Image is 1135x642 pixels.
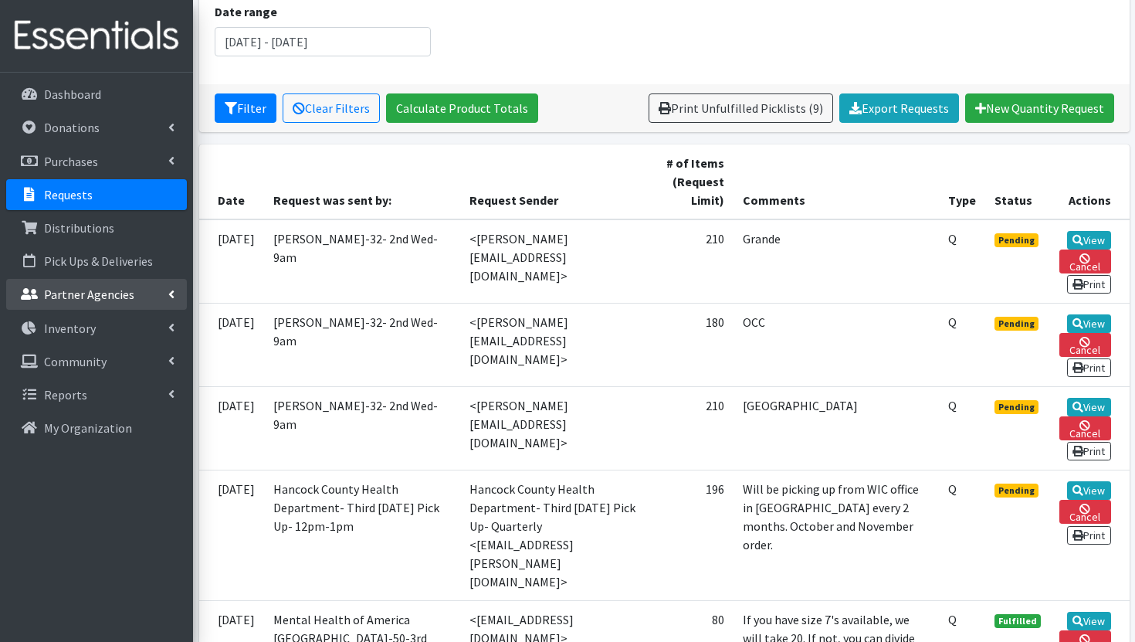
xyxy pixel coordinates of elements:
[44,321,96,336] p: Inventory
[264,144,461,219] th: Request was sent by:
[6,379,187,410] a: Reports
[460,144,655,219] th: Request Sender
[199,470,264,601] td: [DATE]
[6,179,187,210] a: Requests
[1067,526,1111,545] a: Print
[994,614,1041,628] span: Fulfilled
[386,93,538,123] a: Calculate Product Totals
[6,212,187,243] a: Distributions
[939,144,985,219] th: Type
[734,219,939,304] td: Grande
[1067,358,1111,377] a: Print
[1059,500,1111,524] a: Cancel
[44,87,101,102] p: Dashboard
[264,219,461,304] td: [PERSON_NAME]-32- 2nd Wed- 9am
[6,279,187,310] a: Partner Agencies
[655,470,734,601] td: 196
[6,246,187,277] a: Pick Ups & Deliveries
[994,233,1038,247] span: Pending
[1059,250,1111,273] a: Cancel
[6,413,187,443] a: My Organization
[44,187,93,202] p: Requests
[1067,398,1111,416] a: View
[734,303,939,386] td: OCC
[44,354,107,369] p: Community
[199,303,264,386] td: [DATE]
[44,154,98,169] p: Purchases
[460,219,655,304] td: <[PERSON_NAME][EMAIL_ADDRESS][DOMAIN_NAME]>
[44,420,132,436] p: My Organization
[264,470,461,601] td: Hancock County Health Department- Third [DATE] Pick Up- 12pm-1pm
[985,144,1050,219] th: Status
[215,2,277,21] label: Date range
[283,93,380,123] a: Clear Filters
[1067,275,1111,294] a: Print
[44,120,100,135] p: Donations
[215,27,431,56] input: January 1, 2011 - December 31, 2011
[655,144,734,219] th: # of Items (Request Limit)
[1067,481,1111,500] a: View
[948,231,957,246] abbr: Quantity
[460,303,655,386] td: <[PERSON_NAME][EMAIL_ADDRESS][DOMAIN_NAME]>
[1059,416,1111,440] a: Cancel
[44,387,87,403] p: Reports
[460,387,655,470] td: <[PERSON_NAME][EMAIL_ADDRESS][DOMAIN_NAME]>
[1050,144,1130,219] th: Actions
[44,253,153,269] p: Pick Ups & Deliveries
[460,470,655,601] td: Hancock County Health Department- Third [DATE] Pick Up- Quarterly <[EMAIL_ADDRESS][PERSON_NAME][D...
[734,387,939,470] td: [GEOGRAPHIC_DATA]
[1067,612,1111,630] a: View
[655,303,734,386] td: 180
[994,484,1038,498] span: Pending
[6,313,187,344] a: Inventory
[264,303,461,386] td: [PERSON_NAME]-32- 2nd Wed- 9am
[994,400,1038,414] span: Pending
[215,93,276,123] button: Filter
[44,220,114,236] p: Distributions
[734,470,939,601] td: Will be picking up from WIC office in [GEOGRAPHIC_DATA] every 2 months. October and November order.
[6,146,187,177] a: Purchases
[655,219,734,304] td: 210
[44,287,134,302] p: Partner Agencies
[199,219,264,304] td: [DATE]
[948,398,957,413] abbr: Quantity
[948,314,957,330] abbr: Quantity
[199,387,264,470] td: [DATE]
[649,93,833,123] a: Print Unfulfilled Picklists (9)
[6,112,187,143] a: Donations
[6,10,187,62] img: HumanEssentials
[994,317,1038,331] span: Pending
[948,612,957,627] abbr: Quantity
[264,387,461,470] td: [PERSON_NAME]-32- 2nd Wed- 9am
[6,79,187,110] a: Dashboard
[734,144,939,219] th: Comments
[1059,333,1111,357] a: Cancel
[6,346,187,377] a: Community
[1067,314,1111,333] a: View
[1067,231,1111,250] a: View
[199,144,264,219] th: Date
[839,93,959,123] a: Export Requests
[1067,442,1111,460] a: Print
[965,93,1114,123] a: New Quantity Request
[948,481,957,497] abbr: Quantity
[655,387,734,470] td: 210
